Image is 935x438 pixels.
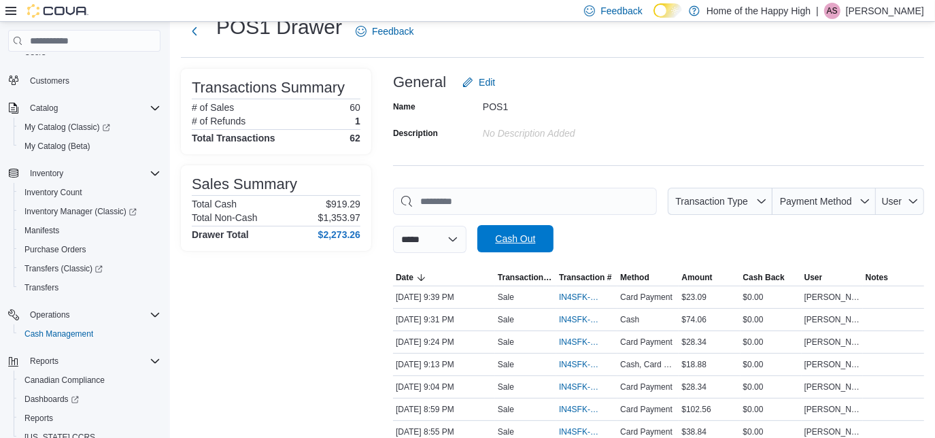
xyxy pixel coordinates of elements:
[620,337,673,348] span: Card Payment
[19,138,160,154] span: My Catalog (Beta)
[741,289,802,305] div: $0.00
[804,404,860,415] span: [PERSON_NAME]
[318,229,360,240] h4: $2,273.26
[19,241,92,258] a: Purchase Orders
[681,404,711,415] span: $102.56
[14,137,166,156] button: My Catalog (Beta)
[393,356,495,373] div: [DATE] 9:13 PM
[14,371,166,390] button: Canadian Compliance
[318,212,360,223] p: $1,353.97
[498,426,514,437] p: Sale
[679,269,740,286] button: Amount
[846,3,924,19] p: [PERSON_NAME]
[14,390,166,409] a: Dashboards
[498,404,514,415] p: Sale
[681,337,707,348] span: $28.34
[393,379,495,395] div: [DATE] 9:04 PM
[24,328,93,339] span: Cash Management
[559,426,601,437] span: IN4SFK-17619061
[681,314,707,325] span: $74.06
[741,356,802,373] div: $0.00
[24,263,103,274] span: Transfers (Classic)
[620,314,639,325] span: Cash
[24,100,63,116] button: Catalog
[24,122,110,133] span: My Catalog (Classic)
[3,305,166,324] button: Operations
[19,184,160,201] span: Inventory Count
[30,356,58,367] span: Reports
[393,74,446,90] h3: General
[393,334,495,350] div: [DATE] 9:24 PM
[681,272,712,283] span: Amount
[827,3,838,19] span: AS
[816,3,819,19] p: |
[559,311,615,328] button: IN4SFK-17619349
[681,292,707,303] span: $23.09
[653,3,682,18] input: Dark Mode
[707,3,811,19] p: Home of the Happy High
[24,141,90,152] span: My Catalog (Beta)
[19,410,58,426] a: Reports
[620,426,673,437] span: Card Payment
[192,80,345,96] h3: Transactions Summary
[19,203,142,220] a: Inventory Manager (Classic)
[350,18,419,45] a: Feedback
[620,382,673,392] span: Card Payment
[192,229,249,240] h4: Drawer Total
[741,311,802,328] div: $0.00
[24,394,79,405] span: Dashboards
[559,289,615,305] button: IN4SFK-17619407
[498,359,514,370] p: Sale
[19,280,64,296] a: Transfers
[741,401,802,418] div: $0.00
[559,356,615,373] button: IN4SFK-17619213
[804,337,860,348] span: [PERSON_NAME]
[24,206,137,217] span: Inventory Manager (Classic)
[350,133,360,144] h4: 62
[30,168,63,179] span: Inventory
[14,240,166,259] button: Purchase Orders
[483,96,665,112] div: POS1
[24,187,82,198] span: Inventory Count
[495,269,556,286] button: Transaction Type
[393,289,495,305] div: [DATE] 9:39 PM
[30,75,69,86] span: Customers
[355,116,360,127] p: 1
[19,241,160,258] span: Purchase Orders
[19,326,160,342] span: Cash Management
[192,116,245,127] h6: # of Refunds
[772,188,876,215] button: Payment Method
[479,75,495,89] span: Edit
[741,334,802,350] div: $0.00
[19,260,160,277] span: Transfers (Classic)
[19,138,96,154] a: My Catalog (Beta)
[30,103,58,114] span: Catalog
[559,359,601,370] span: IN4SFK-17619213
[559,292,601,303] span: IN4SFK-17619407
[19,410,160,426] span: Reports
[24,225,59,236] span: Manifests
[192,199,237,209] h6: Total Cash
[675,196,748,207] span: Transaction Type
[556,269,617,286] button: Transaction #
[620,272,649,283] span: Method
[559,337,601,348] span: IN4SFK-17619299
[14,221,166,240] button: Manifests
[3,99,166,118] button: Catalog
[393,401,495,418] div: [DATE] 8:59 PM
[19,203,160,220] span: Inventory Manager (Classic)
[824,3,840,19] div: Angela Skorija
[19,372,160,388] span: Canadian Compliance
[19,391,84,407] a: Dashboards
[19,391,160,407] span: Dashboards
[19,372,110,388] a: Canadian Compliance
[3,70,166,90] button: Customers
[498,337,514,348] p: Sale
[24,353,64,369] button: Reports
[14,324,166,343] button: Cash Management
[14,278,166,297] button: Transfers
[14,259,166,278] a: Transfers (Classic)
[804,426,860,437] span: [PERSON_NAME]
[24,71,160,88] span: Customers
